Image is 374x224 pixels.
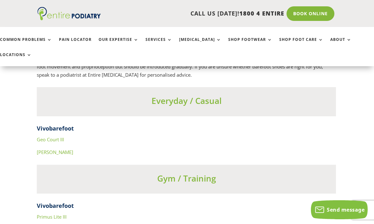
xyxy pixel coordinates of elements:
[37,125,336,136] h4: Vivobarefoot
[37,55,336,79] p: Note: Vivobarefoot shoes are minimalist by design and may not be suitable for all foot types or c...
[37,173,336,187] h3: Gym / Training
[37,15,101,22] a: Entire Podiatry
[327,206,364,213] span: Send message
[37,202,336,213] h4: Vivobarefoot
[99,37,139,51] a: Our Expertise
[239,10,284,17] span: 1800 4 ENTIRE
[37,149,73,155] a: [PERSON_NAME]
[179,37,221,51] a: [MEDICAL_DATA]
[37,214,67,220] a: Primus Lite III
[279,37,323,51] a: Shop Foot Care
[37,95,336,110] h3: Everyday / Casual
[37,7,101,20] img: logo (1)
[228,37,272,51] a: Shop Footwear
[311,200,368,219] button: Send message
[59,37,92,51] a: Pain Locator
[145,37,172,51] a: Services
[104,10,284,18] p: CALL US [DATE]!
[287,6,334,21] a: Book Online
[330,37,351,51] a: About
[37,136,64,143] a: Geo Court III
